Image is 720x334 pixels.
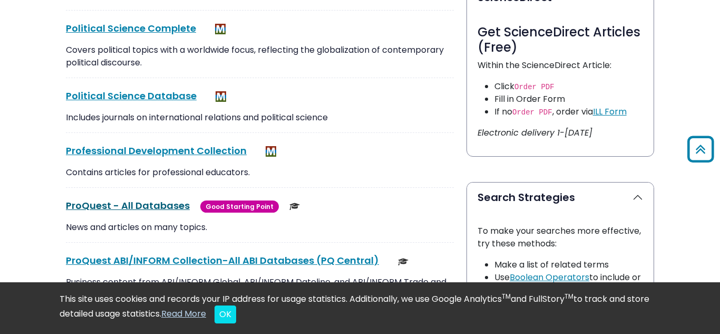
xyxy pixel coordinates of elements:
p: Covers political topics with a worldwide focus, reflecting the globalization of contemporary poli... [66,44,454,69]
a: Boolean Operators [510,271,589,283]
code: Order PDF [514,83,554,91]
sup: TM [502,292,511,301]
a: ProQuest ABI/INFORM Collection-All ABI Databases (PQ Central) [66,254,379,267]
a: Read More [161,308,206,320]
img: MeL (Michigan electronic Library) [216,91,226,102]
div: This site uses cookies and records your IP address for usage statistics. Additionally, we use Goo... [60,293,660,323]
img: MeL (Michigan electronic Library) [215,24,226,34]
img: Scholarly or Peer Reviewed [289,201,300,212]
a: Political Science Database [66,89,197,102]
img: MeL (Michigan electronic Library) [266,146,276,157]
p: Business content from ABI/INFORM Global, ABI/INFORM Dateline, and ABI/INFORM Trade and Industry d... [66,276,454,301]
i: Electronic delivery 1-[DATE] [478,127,592,139]
a: Back to Top [684,140,717,158]
p: Within the ScienceDirect Article: [478,59,643,72]
a: Political Science Complete [66,22,196,35]
p: News and articles on many topics. [66,221,454,234]
img: Scholarly or Peer Reviewed [398,256,408,267]
p: To make your searches more effective, try these methods: [478,225,643,250]
button: Close [215,306,236,323]
code: Order PDF [512,108,552,117]
button: Search Strategies [467,183,654,212]
a: ProQuest - All Databases [66,199,190,212]
a: ILL Form [593,106,627,118]
a: Professional Development Collection [66,144,247,157]
li: Make a list of related terms [494,259,643,271]
li: If no , order via [494,106,643,118]
p: Includes journals on international relations and political science [66,111,454,124]
h3: Get ScienceDirect Articles (Free) [478,25,643,55]
span: Good Starting Point [200,201,279,213]
sup: TM [565,292,573,301]
li: Use to include or exclude terms [494,271,643,297]
p: Contains articles for professional educators. [66,166,454,179]
li: Fill in Order Form [494,93,643,106]
li: Click [494,80,643,93]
